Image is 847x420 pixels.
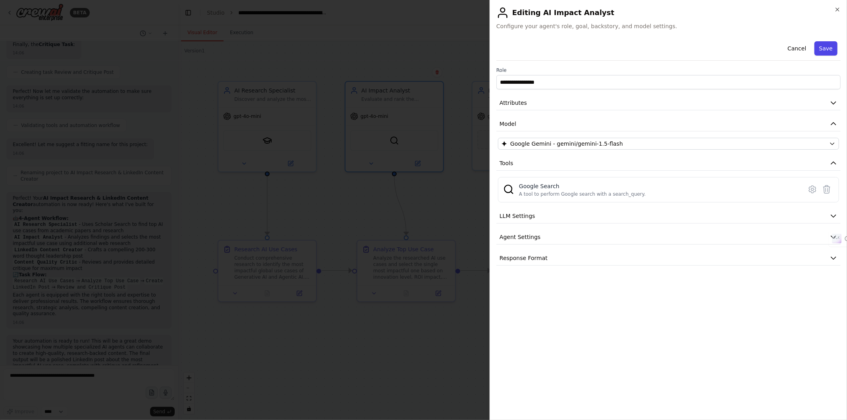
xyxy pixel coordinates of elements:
[500,212,535,220] span: LLM Settings
[496,96,841,110] button: Attributes
[500,254,548,262] span: Response Format
[496,22,841,30] span: Configure your agent's role, goal, backstory, and model settings.
[496,251,841,266] button: Response Format
[500,233,540,241] span: Agent Settings
[496,6,841,19] h2: Editing AI Impact Analyst
[496,67,841,73] label: Role
[500,99,527,107] span: Attributes
[519,191,646,197] div: A tool to perform Google search with a search_query.
[496,156,841,171] button: Tools
[783,41,811,56] button: Cancel
[503,184,514,195] img: SerplyWebSearchTool
[805,182,820,197] button: Configure tool
[519,182,646,190] div: Google Search
[814,41,837,56] button: Save
[496,230,841,245] button: Agent Settings
[496,209,841,223] button: LLM Settings
[820,182,834,197] button: Delete tool
[500,159,513,167] span: Tools
[500,120,516,128] span: Model
[496,117,841,131] button: Model
[498,138,839,150] button: Google Gemini - gemini/gemini-1.5-flash
[510,140,623,148] span: Google Gemini - gemini/gemini-1.5-flash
